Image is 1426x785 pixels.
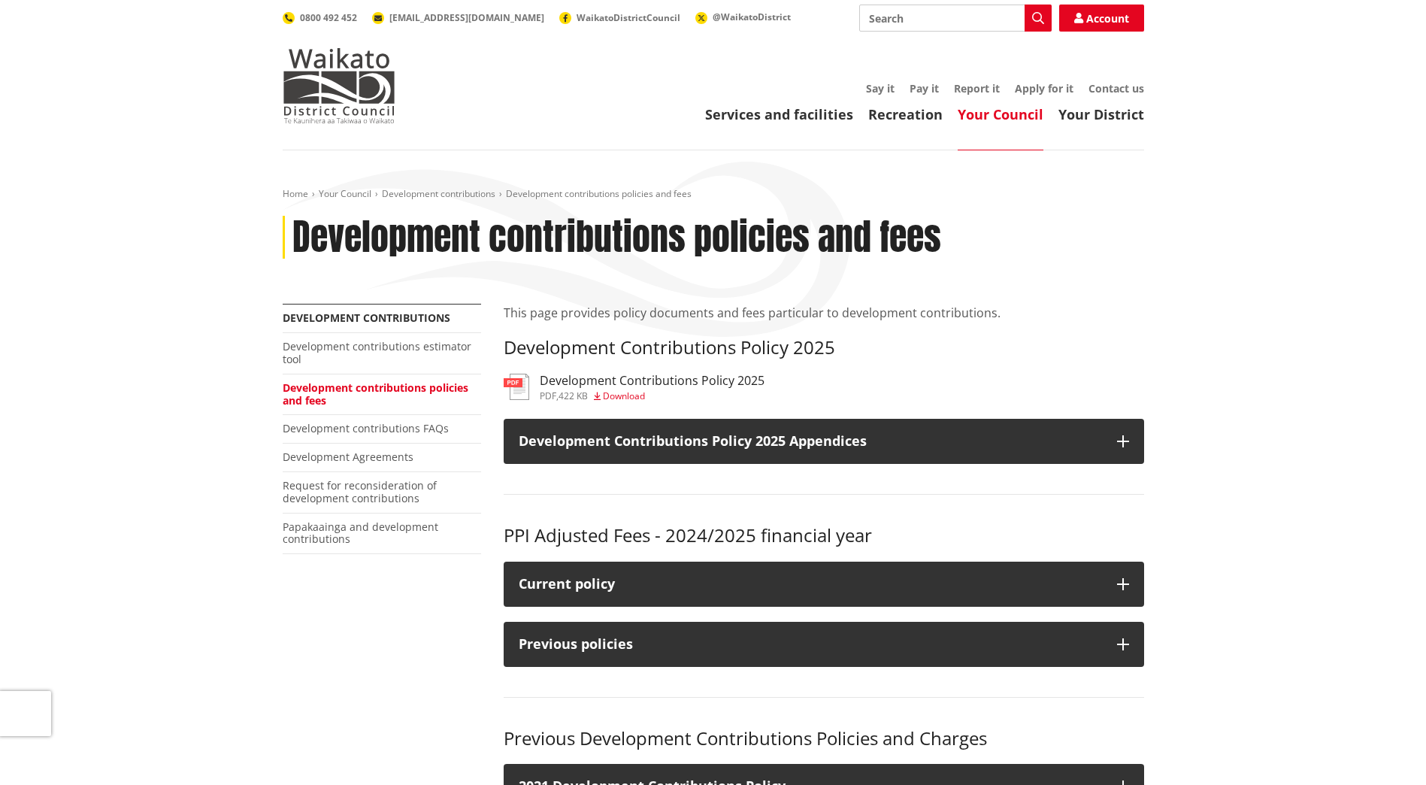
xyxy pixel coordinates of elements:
a: Development Contributions Policy 2025 pdf,422 KB Download [504,374,764,401]
a: 0800 492 452 [283,11,357,24]
a: Your District [1058,105,1144,123]
a: WaikatoDistrictCouncil [559,11,680,24]
div: Current policy [519,577,1102,592]
a: Account [1059,5,1144,32]
a: Development contributions estimator tool [283,339,471,366]
span: Download [603,389,645,402]
span: WaikatoDistrictCouncil [577,11,680,24]
a: Development contributions policies and fees [283,380,468,408]
h3: Development Contributions Policy 2025 [540,374,764,388]
nav: breadcrumb [283,188,1144,201]
a: Development Agreements [283,450,413,464]
p: This page provides policy documents and fees particular to development contributions. [504,304,1144,322]
a: Contact us [1088,81,1144,95]
a: Report it [954,81,1000,95]
a: Home [283,187,308,200]
a: Apply for it [1015,81,1073,95]
span: Development contributions policies and fees [506,187,692,200]
a: Development contributions [382,187,495,200]
a: Papakaainga and development contributions [283,520,438,547]
a: Your Council [319,187,371,200]
h3: Development Contributions Policy 2025 Appendices [519,434,1102,449]
h3: Development Contributions Policy 2025 [504,337,1144,359]
button: Development Contributions Policy 2025 Appendices [504,419,1144,464]
a: Services and facilities [705,105,853,123]
span: @WaikatoDistrict [713,11,791,23]
a: Your Council [958,105,1043,123]
h3: PPI Adjusted Fees - 2024/2025 financial year [504,525,1144,547]
input: Search input [859,5,1052,32]
a: Development contributions [283,311,450,325]
a: Recreation [868,105,943,123]
button: Current policy [504,562,1144,607]
div: , [540,392,764,401]
a: Pay it [910,81,939,95]
span: 422 KB [559,389,588,402]
a: Request for reconsideration of development contributions [283,478,437,505]
a: Say it [866,81,895,95]
span: pdf [540,389,556,402]
a: Development contributions FAQs [283,421,449,435]
img: document-pdf.svg [504,374,529,400]
a: [EMAIL_ADDRESS][DOMAIN_NAME] [372,11,544,24]
h3: Previous Development Contributions Policies and Charges [504,728,1144,750]
span: 0800 492 452 [300,11,357,24]
img: Waikato District Council - Te Kaunihera aa Takiwaa o Waikato [283,48,395,123]
span: [EMAIL_ADDRESS][DOMAIN_NAME] [389,11,544,24]
h1: Development contributions policies and fees [292,216,941,259]
a: @WaikatoDistrict [695,11,791,23]
button: Previous policies [504,622,1144,667]
div: Previous policies [519,637,1102,652]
